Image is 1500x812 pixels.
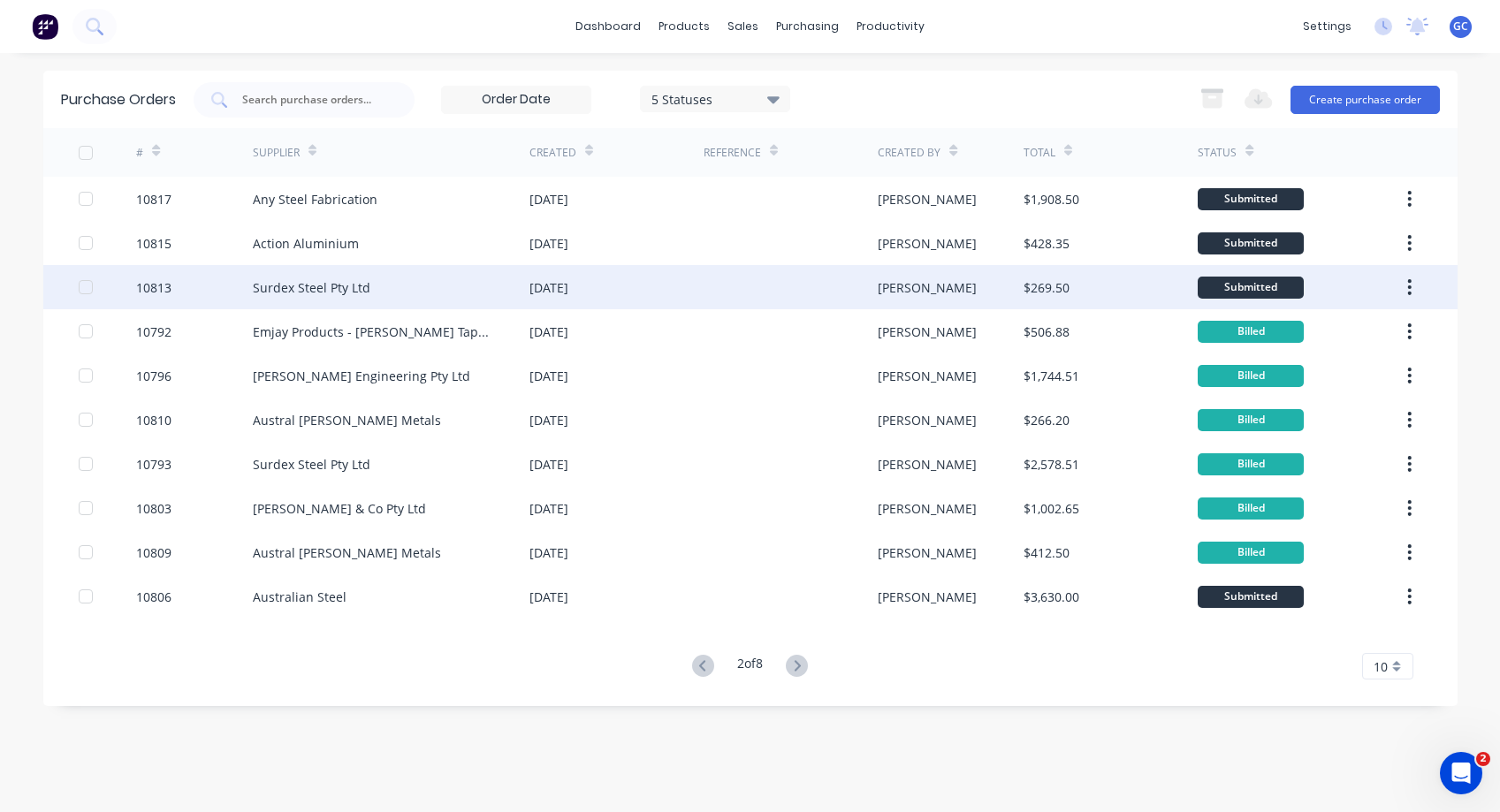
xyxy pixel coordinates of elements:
[1024,145,1055,161] div: Total
[878,190,977,209] div: [PERSON_NAME]
[136,367,171,385] div: 10796
[1198,497,1304,520] div: Billed
[136,234,171,253] div: 10815
[32,13,58,40] img: Factory
[1198,586,1304,608] div: Submitted
[878,543,977,562] div: [PERSON_NAME]
[529,278,568,297] div: [DATE]
[1198,232,1304,254] div: Submitted
[567,13,650,40] a: dashboard
[136,455,171,474] div: 10793
[253,190,377,209] div: Any Steel Fabrication
[1024,455,1079,474] div: $2,578.51
[650,13,719,40] div: products
[253,278,370,297] div: Surdex Steel Pty Ltd
[529,499,568,518] div: [DATE]
[878,499,977,518] div: [PERSON_NAME]
[1024,367,1079,385] div: $1,744.51
[1198,542,1304,564] div: Billed
[253,588,346,606] div: Australian Steel
[253,499,426,518] div: [PERSON_NAME] & Co Pty Ltd
[1291,86,1440,114] button: Create purchase order
[1024,499,1079,518] div: $1,002.65
[253,367,470,385] div: [PERSON_NAME] Engineering Pty Ltd
[529,234,568,253] div: [DATE]
[878,455,977,474] div: [PERSON_NAME]
[651,89,778,108] div: 5 Statuses
[529,367,568,385] div: [DATE]
[136,411,171,429] div: 10810
[878,588,977,606] div: [PERSON_NAME]
[136,278,171,297] div: 10813
[529,190,568,209] div: [DATE]
[878,278,977,297] div: [PERSON_NAME]
[1024,278,1070,297] div: $269.50
[1374,657,1388,676] span: 10
[1024,234,1070,253] div: $428.35
[1024,323,1070,341] div: $506.88
[1198,409,1304,431] div: Billed
[529,411,568,429] div: [DATE]
[529,145,576,161] div: Created
[878,411,977,429] div: [PERSON_NAME]
[1024,411,1070,429] div: $266.20
[136,323,171,341] div: 10792
[878,145,940,161] div: Created By
[719,13,767,40] div: sales
[704,145,761,161] div: Reference
[136,543,171,562] div: 10809
[848,13,933,40] div: productivity
[1453,19,1468,34] span: GC
[253,411,441,429] div: Austral [PERSON_NAME] Metals
[529,323,568,341] div: [DATE]
[529,455,568,474] div: [DATE]
[1198,277,1304,299] div: Submitted
[737,654,763,679] div: 2 of 8
[1198,188,1304,210] div: Submitted
[878,234,977,253] div: [PERSON_NAME]
[767,13,848,40] div: purchasing
[253,543,441,562] div: Austral [PERSON_NAME] Metals
[1476,752,1490,766] span: 2
[529,588,568,606] div: [DATE]
[1294,13,1360,40] div: settings
[1024,588,1079,606] div: $3,630.00
[253,234,359,253] div: Action Aluminium
[1024,190,1079,209] div: $1,908.50
[253,323,494,341] div: Emjay Products - [PERSON_NAME] Tape Aust
[136,499,171,518] div: 10803
[1440,752,1482,794] iframe: Intercom live chat
[136,145,143,161] div: #
[1024,543,1070,562] div: $412.50
[1198,145,1237,161] div: Status
[442,87,590,113] input: Order Date
[1198,453,1304,475] div: Billed
[253,455,370,474] div: Surdex Steel Pty Ltd
[878,323,977,341] div: [PERSON_NAME]
[253,145,300,161] div: Supplier
[1198,365,1304,387] div: Billed
[136,588,171,606] div: 10806
[61,89,176,110] div: Purchase Orders
[1198,321,1304,343] div: Billed
[240,91,387,109] input: Search purchase orders...
[878,367,977,385] div: [PERSON_NAME]
[529,543,568,562] div: [DATE]
[136,190,171,209] div: 10817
